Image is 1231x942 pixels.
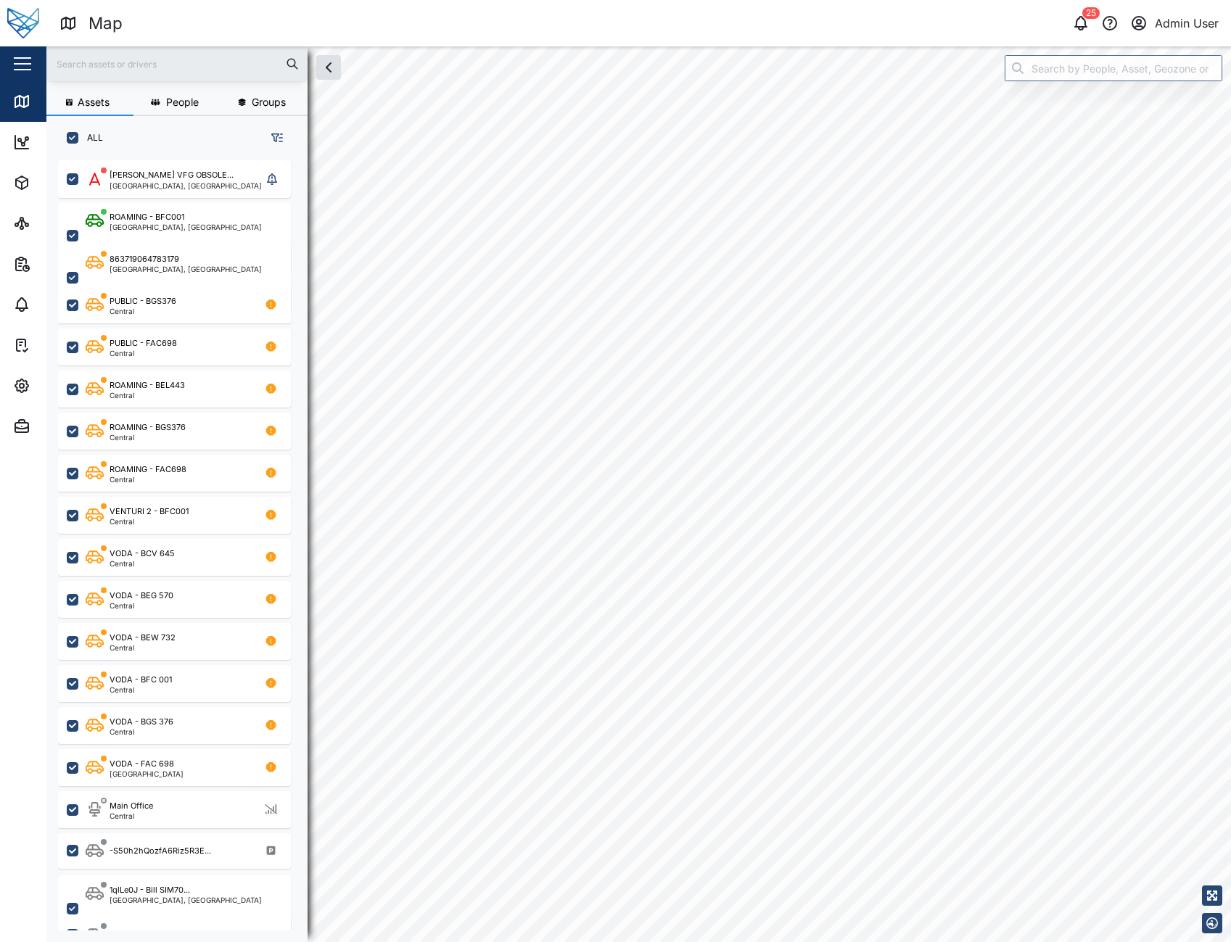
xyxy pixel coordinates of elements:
[110,770,184,777] div: [GEOGRAPHIC_DATA]
[38,337,78,353] div: Tasks
[110,800,153,812] div: Main Office
[110,463,186,476] div: ROAMING - FAC698
[110,295,176,307] div: PUBLIC - BGS376
[1005,55,1222,81] input: Search by People, Asset, Geozone or Place
[110,505,189,518] div: VENTURI 2 - BFC001
[110,632,176,644] div: VODA - BEW 732
[46,46,1231,942] canvas: Map
[7,7,39,39] img: Main Logo
[110,674,172,686] div: VODA - BFC 001
[110,548,175,560] div: VODA - BCV 645
[1082,7,1100,19] div: 25
[110,518,189,525] div: Central
[38,215,73,231] div: Sites
[166,97,199,107] span: People
[38,256,87,272] div: Reports
[110,728,173,735] div: Central
[38,134,103,150] div: Dashboard
[252,97,286,107] span: Groups
[110,686,172,693] div: Central
[110,929,204,941] div: 3Zc841D - REWORK Bri...
[38,378,89,394] div: Settings
[110,602,173,609] div: Central
[110,307,176,315] div: Central
[110,421,186,434] div: ROAMING - BGS376
[78,132,103,144] label: ALL
[88,11,123,36] div: Map
[110,476,186,483] div: Central
[58,155,307,930] div: grid
[110,758,174,770] div: VODA - FAC 698
[110,434,186,441] div: Central
[110,337,177,350] div: PUBLIC - FAC698
[38,297,83,313] div: Alarms
[110,845,211,857] div: -S50h2hQozfA6Riz5R3E...
[110,560,175,567] div: Central
[110,169,234,181] div: [PERSON_NAME] VFG OBSOLE...
[1155,15,1219,33] div: Admin User
[110,253,179,265] div: 863719064783179
[110,223,262,231] div: [GEOGRAPHIC_DATA], [GEOGRAPHIC_DATA]
[110,884,190,896] div: 1qlLe0J - Bill SIM70...
[110,590,173,602] div: VODA - BEG 570
[110,379,185,392] div: ROAMING - BEL443
[110,265,262,273] div: [GEOGRAPHIC_DATA], [GEOGRAPHIC_DATA]
[110,716,173,728] div: VODA - BGS 376
[38,418,81,434] div: Admin
[78,97,110,107] span: Assets
[110,392,185,399] div: Central
[110,896,262,904] div: [GEOGRAPHIC_DATA], [GEOGRAPHIC_DATA]
[38,94,70,110] div: Map
[110,350,177,357] div: Central
[110,211,184,223] div: ROAMING - BFC001
[38,175,83,191] div: Assets
[110,812,153,819] div: Central
[55,53,299,75] input: Search assets or drivers
[1129,13,1219,33] button: Admin User
[110,644,176,651] div: Central
[110,182,262,189] div: [GEOGRAPHIC_DATA], [GEOGRAPHIC_DATA]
